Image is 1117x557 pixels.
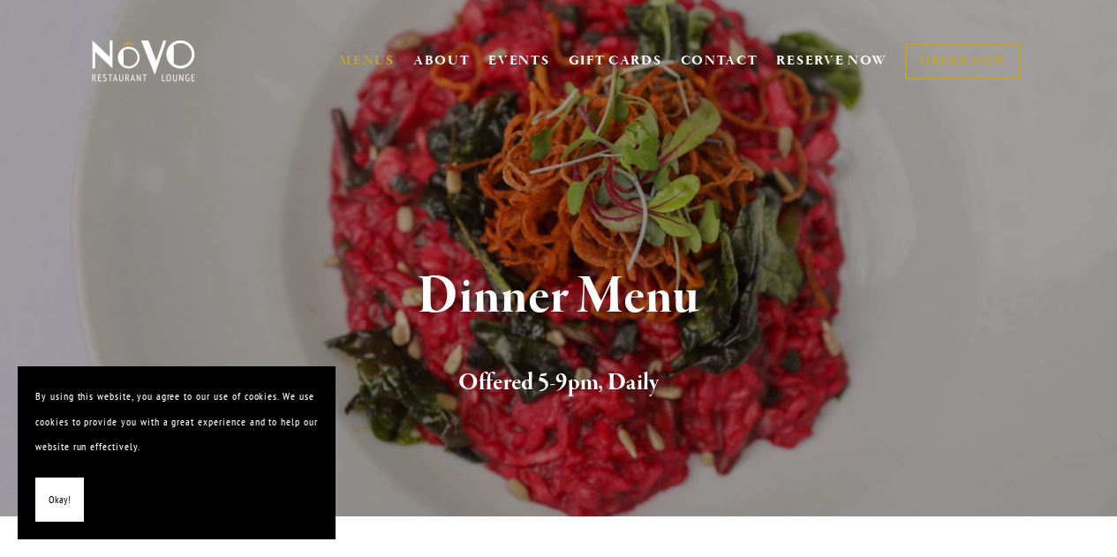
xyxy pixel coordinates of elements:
[339,52,395,70] a: MENUS
[569,44,662,78] a: GIFT CARDS
[49,487,71,513] span: Okay!
[905,43,1021,79] a: ORDER NOW
[35,384,318,460] p: By using this website, you agree to our use of cookies. We use cookies to provide you with a grea...
[488,52,549,70] a: EVENTS
[117,268,1000,326] h1: Dinner Menu
[88,39,199,83] img: Novo Restaurant &amp; Lounge
[35,478,84,523] button: Okay!
[413,52,471,70] a: ABOUT
[681,44,759,78] a: CONTACT
[117,365,1000,402] h2: Offered 5-9pm, Daily
[776,44,887,78] a: RESERVE NOW
[18,366,336,539] section: Cookie banner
